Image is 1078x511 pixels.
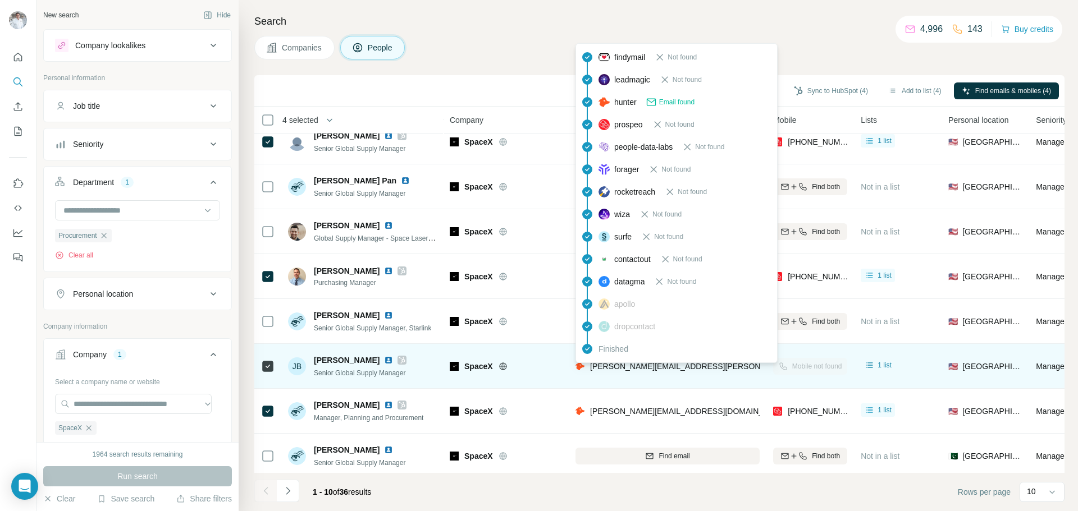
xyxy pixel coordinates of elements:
span: people-data-labs [614,141,673,153]
img: provider leadmagic logo [599,74,610,85]
span: SpaceX [464,361,493,372]
span: Find both [812,451,840,461]
img: Logo of SpaceX [450,317,459,326]
span: [PHONE_NUMBER] [788,407,858,416]
span: Manager [1036,137,1067,146]
span: [PERSON_NAME] [314,355,380,366]
img: Logo of SpaceX [450,182,459,191]
span: [PERSON_NAME] [314,265,380,277]
div: Open Intercom Messenger [11,473,38,500]
span: Email found [659,97,695,107]
div: 1 [121,177,134,187]
span: 🇺🇸 [948,271,958,282]
span: [PERSON_NAME][EMAIL_ADDRESS][DOMAIN_NAME] [590,407,788,416]
img: provider datagma logo [599,276,610,287]
div: Company lookalikes [75,40,145,51]
span: Procurement [58,231,97,241]
span: Manager [1036,317,1067,326]
span: dropcontact [614,321,655,332]
span: Find emails & mobiles (4) [975,86,1051,96]
button: Hide [195,7,239,24]
button: Share filters [176,493,232,504]
span: SpaceX [464,136,493,148]
span: Finished [599,343,628,355]
span: Manager [1036,272,1067,281]
span: People [368,42,394,53]
span: [GEOGRAPHIC_DATA] [962,316,1022,327]
span: leadmagic [614,74,650,85]
span: Not found [654,232,683,242]
span: SpaceX [464,271,493,282]
span: SpaceX [464,181,493,192]
span: Not found [673,75,702,85]
img: LinkedIn logo [384,266,393,275]
img: provider prospeo logo [773,406,782,417]
span: SpaceX [464,450,493,462]
span: contactout [614,254,651,265]
button: Dashboard [9,223,27,243]
img: provider apollo logo [599,298,610,310]
img: LinkedIn logo [384,445,393,454]
img: provider rocketreach logo [599,186,610,197]
img: LinkedIn logo [384,356,393,365]
button: Seniority [44,131,231,158]
img: Avatar [288,133,306,151]
span: Senior Global Supply Manager [314,369,405,377]
span: Not found [661,164,691,174]
h4: Search [254,13,1065,29]
span: Not in a list [861,452,899,461]
span: 36 [340,487,349,496]
span: [PHONE_NUMBER] [788,272,858,281]
img: LinkedIn logo [384,221,393,230]
span: [GEOGRAPHIC_DATA] [962,450,1022,462]
span: [PHONE_NUMBER] [788,137,858,146]
span: Find both [812,316,840,326]
p: 4,996 [920,22,943,36]
span: [PERSON_NAME] [314,310,380,321]
button: Use Surfe API [9,198,27,218]
span: apollo [614,298,635,310]
span: Find both [812,227,840,237]
span: 1 list [878,136,892,146]
img: Logo of SpaceX [450,407,459,416]
span: Global Supply Manager - Space Lasers + Payload [314,233,464,242]
button: Search [9,72,27,92]
p: 143 [967,22,983,36]
img: Logo of SpaceX [450,362,459,371]
span: Not found [665,119,695,130]
span: 1 list [878,270,892,280]
img: Logo of SpaceX [450,227,459,236]
button: Find both [773,313,847,330]
button: Quick start [9,47,27,67]
button: Find emails & mobiles (4) [954,82,1059,99]
span: findymail [614,52,645,63]
span: Senior Global Supply Manager [314,190,405,197]
div: Job title [73,100,100,112]
span: [GEOGRAPHIC_DATA] [962,226,1022,237]
span: Manager [1036,227,1067,236]
p: 10 [1027,486,1036,497]
button: Personal location [44,280,231,307]
span: [PERSON_NAME][EMAIL_ADDRESS][PERSON_NAME][DOMAIN_NAME] [590,362,853,371]
img: LinkedIn logo [384,311,393,320]
img: Avatar [9,11,27,29]
span: Senior Global Supply Manager [314,459,405,467]
img: Logo of SpaceX [450,452,459,461]
span: Not found [668,52,697,62]
span: Not found [673,254,702,264]
span: Not in a list [861,182,899,191]
img: Avatar [288,223,306,241]
img: provider forager logo [599,164,610,175]
img: provider wiza logo [599,209,610,220]
span: prospeo [614,119,643,130]
span: Manager, Planning and Procurement [314,414,423,422]
button: Navigate to next page [277,480,299,502]
span: [PERSON_NAME] [314,444,380,455]
span: 🇺🇸 [948,136,958,148]
span: Not found [678,187,707,197]
button: Sync to HubSpot (4) [786,82,876,99]
img: Logo of SpaceX [450,272,459,281]
span: Senior Global Supply Manager, Starlink [314,324,431,332]
span: SpaceX [464,406,493,417]
span: Personal location [948,114,1008,126]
